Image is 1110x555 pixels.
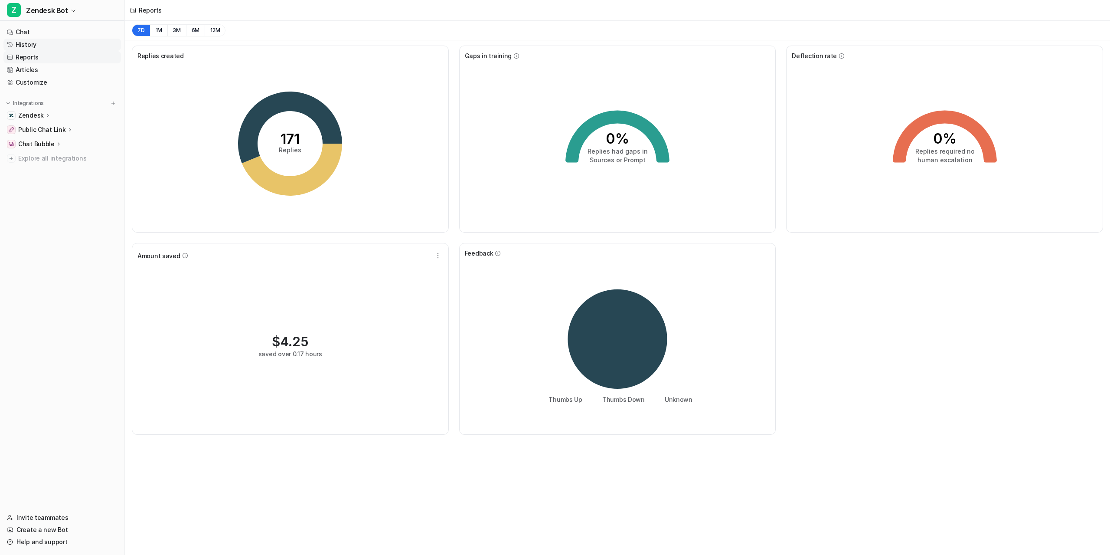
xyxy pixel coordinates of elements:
button: 6M [186,24,205,36]
tspan: Replies had gaps in [587,148,647,155]
tspan: Replies required no [915,148,974,155]
tspan: human escalation [917,156,972,164]
a: Chat [3,26,121,38]
a: Articles [3,64,121,76]
img: expand menu [5,100,11,106]
a: History [3,39,121,51]
tspan: Replies [279,146,301,154]
tspan: 0% [606,130,629,147]
span: 4.25 [280,334,309,349]
p: Zendesk [18,111,44,120]
button: 7D [132,24,150,36]
button: 1M [150,24,168,36]
p: Chat Bubble [18,140,55,148]
img: explore all integrations [7,154,16,163]
img: Chat Bubble [9,141,14,147]
tspan: 0% [933,130,957,147]
a: Create a new Bot [3,524,121,536]
span: Gaps in training [465,51,512,60]
p: Public Chat Link [18,125,66,134]
li: Thumbs Up [542,395,582,404]
p: Integrations [13,100,44,107]
div: $ [272,334,309,349]
span: Z [7,3,21,17]
button: 3M [167,24,186,36]
span: Feedback [465,249,493,258]
img: Zendesk [9,113,14,118]
span: Replies created [137,51,184,60]
li: Unknown [659,395,692,404]
tspan: 171 [281,131,300,148]
li: Thumbs Down [596,395,645,404]
a: Reports [3,51,121,63]
div: saved over 0.17 hours [258,349,322,358]
div: Reports [139,6,162,15]
button: 12M [205,24,225,36]
img: Public Chat Link [9,127,14,132]
span: Explore all integrations [18,151,118,165]
button: Integrations [3,99,46,108]
a: Customize [3,76,121,89]
img: menu_add.svg [110,100,116,106]
span: Zendesk Bot [26,4,68,16]
span: Deflection rate [792,51,837,60]
a: Invite teammates [3,512,121,524]
span: Amount saved [137,251,180,260]
a: Explore all integrations [3,152,121,164]
tspan: Sources or Prompt [589,156,645,164]
a: Help and support [3,536,121,548]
